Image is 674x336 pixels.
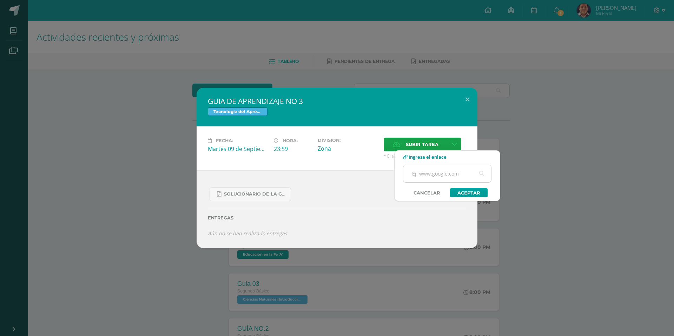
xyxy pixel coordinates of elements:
[457,88,477,112] button: Close (Esc)
[283,138,298,143] span: Hora:
[407,188,447,197] a: Cancelar
[216,138,233,143] span: Fecha:
[403,165,491,182] input: Ej. www.google.com
[224,191,287,197] span: SOLUCIONARIO DE LA GUIA 3 FUNCIONES..pdf
[208,145,268,153] div: Martes 09 de Septiembre
[208,107,267,116] span: Tecnología del Aprendizaje y la Comunicación (Informática)
[406,138,438,151] span: Subir tarea
[384,153,466,159] span: * El tamaño máximo permitido es 50 MB
[450,188,488,197] a: Aceptar
[409,154,447,160] span: Ingresa el enlace
[318,145,378,152] div: Zona
[318,138,378,143] label: División:
[274,145,312,153] div: 23:59
[208,96,466,106] h2: GUIA DE APRENDIZAJE NO 3
[208,215,466,220] label: Entregas
[208,230,287,237] i: Aún no se han realizado entregas
[210,187,291,201] a: SOLUCIONARIO DE LA GUIA 3 FUNCIONES..pdf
